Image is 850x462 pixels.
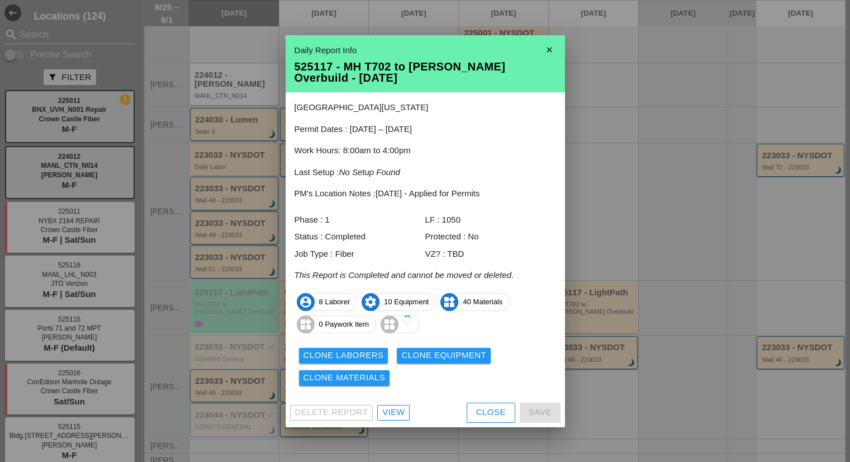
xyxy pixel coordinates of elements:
[440,293,458,311] i: widgets
[401,349,486,362] div: Clone Equipment
[297,293,357,311] span: 8 Laborer
[299,348,388,364] button: Clone Laborers
[295,214,425,227] div: Phase : 1
[295,270,514,280] i: This Report is Completed and cannot be moved or deleted.
[295,187,556,200] p: PM's Location Notes :
[295,101,556,114] p: [GEOGRAPHIC_DATA][US_STATE]
[425,248,556,261] div: VZ? : TBD
[295,248,425,261] div: Job Type : Fiber
[538,39,561,61] i: close
[377,405,410,421] a: View
[441,293,509,311] span: 40 Materials
[303,371,386,384] div: Clone Materials
[467,403,515,423] button: Close
[295,166,556,179] p: Last Setup :
[397,348,491,364] button: Clone Equipment
[295,123,556,136] p: Permit Dates : [DATE] – [DATE]
[339,167,400,177] i: No Setup Found
[362,293,435,311] span: 10 Equipment
[476,406,506,419] div: Close
[299,370,390,386] button: Clone Materials
[295,144,556,157] p: Work Hours: 8:00am to 4:00pm
[425,230,556,243] div: Protected : No
[381,315,398,333] i: widgets
[295,230,425,243] div: Status : Completed
[362,293,379,311] i: settings
[297,293,315,311] i: account_circle
[297,315,376,333] span: 0 Paywork Item
[295,44,556,57] div: Daily Report Info
[295,61,556,83] div: 525117 - MH T702 to [PERSON_NAME] Overbuild - [DATE]
[425,214,556,227] div: LF : 1050
[376,188,479,198] span: [DATE] - Applied for Permits
[382,406,405,419] div: View
[297,315,315,333] i: widgets
[303,349,384,362] div: Clone Laborers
